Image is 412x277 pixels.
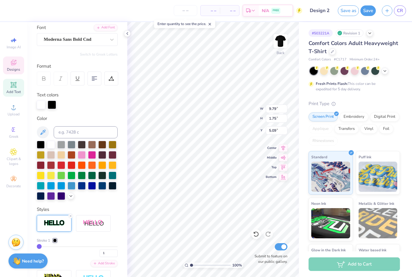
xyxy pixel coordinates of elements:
[311,247,346,253] span: Glow in the Dark Ink
[90,260,118,267] div: Add Stroke
[7,67,20,72] span: Designs
[338,5,359,16] button: Save as
[37,92,59,98] label: Text colors
[360,124,377,134] div: Vinyl
[94,24,118,31] div: Add Font
[309,124,333,134] div: Applique
[37,206,118,213] div: Styles
[370,112,399,121] div: Digital Print
[360,5,376,16] button: Save
[262,8,269,14] span: N/A
[316,81,348,86] strong: Fresh Prints Flash:
[3,156,24,166] span: Clipart & logos
[334,57,347,62] span: # C1717
[251,253,287,264] label: Submit to feature on our public gallery.
[305,5,335,17] input: Untitled Design
[37,238,50,243] span: Stroke 1
[232,263,242,268] span: 100 %
[154,20,215,28] div: Enter quantity to see the price.
[359,162,398,192] img: Puff Ink
[379,124,393,134] div: Foil
[44,220,65,227] img: Stroke
[9,134,18,139] span: Greek
[266,175,277,179] span: Bottom
[340,112,368,121] div: Embroidery
[277,50,284,56] div: Back
[397,7,403,14] span: CR
[266,165,277,169] span: Top
[309,112,338,121] div: Screen Print
[204,8,216,14] span: – –
[359,247,386,253] span: Water based Ink
[316,81,390,92] div: This color can be expedited for 5 day delivery.
[83,220,104,227] img: Shadow
[37,24,46,31] label: Font
[37,63,118,70] div: Format
[7,45,21,50] span: Image AI
[80,52,118,57] button: Switch to Greek Letters
[22,258,44,264] strong: Need help?
[6,184,21,188] span: Decorate
[309,29,333,37] div: # 503221A
[309,137,338,146] div: Rhinestones
[223,8,236,14] span: – –
[359,208,398,238] img: Metallic & Glitter Ink
[311,200,326,207] span: Neon Ink
[37,115,118,122] div: Color
[309,40,398,55] span: Comfort Colors Adult Heavyweight T-Shirt
[350,57,380,62] span: Minimum Order: 24 +
[274,35,287,47] img: Back
[309,100,400,107] div: Print Type
[6,89,21,94] span: Add Text
[336,29,363,37] div: Revision 1
[54,126,118,138] input: e.g. 7428 c
[359,200,394,207] span: Metallic & Glitter Ink
[311,208,350,238] img: Neon Ink
[311,162,350,192] img: Standard
[309,57,331,62] span: Comfort Colors
[311,154,327,160] span: Standard
[174,5,197,16] input: – –
[266,146,277,150] span: Center
[334,124,359,134] div: Transfers
[8,112,20,117] span: Upload
[273,8,279,13] span: FREE
[266,156,277,160] span: Middle
[359,154,371,160] span: Puff Ink
[394,5,406,16] a: CR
